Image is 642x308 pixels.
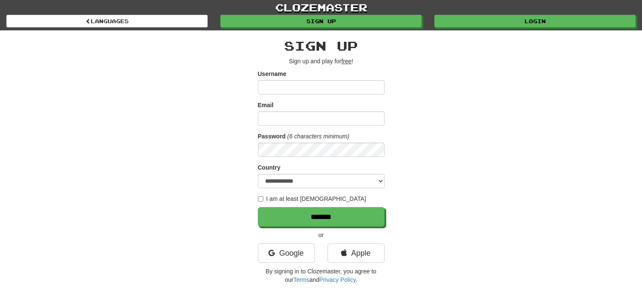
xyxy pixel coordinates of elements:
[319,276,355,283] a: Privacy Policy
[220,15,422,27] a: Sign up
[6,15,208,27] a: Languages
[258,163,281,172] label: Country
[258,132,286,140] label: Password
[293,276,309,283] a: Terms
[258,39,385,53] h2: Sign up
[287,133,349,140] em: (6 characters minimum)
[328,243,385,263] a: Apple
[258,195,366,203] label: I am at least [DEMOGRAPHIC_DATA]
[258,196,263,202] input: I am at least [DEMOGRAPHIC_DATA]
[258,101,274,109] label: Email
[258,243,315,263] a: Google
[434,15,636,27] a: Login
[258,267,385,284] p: By signing in to Clozemaster, you agree to our and .
[341,58,352,65] u: free
[258,231,385,239] p: or
[258,70,287,78] label: Username
[258,57,385,65] p: Sign up and play for !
